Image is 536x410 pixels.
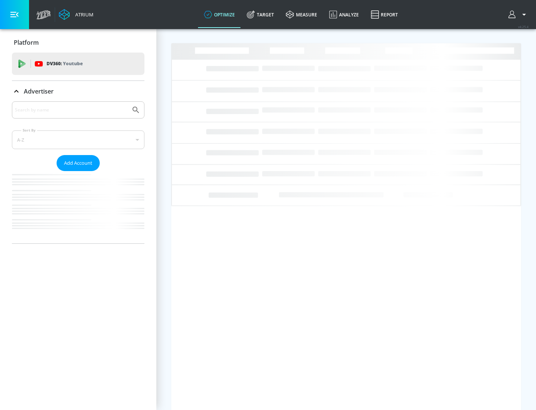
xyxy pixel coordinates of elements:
a: Analyze [323,1,365,28]
nav: list of Advertiser [12,171,144,243]
a: measure [280,1,323,28]
div: Platform [12,32,144,53]
a: Report [365,1,404,28]
p: Platform [14,38,39,47]
p: DV360: [47,60,83,68]
div: Advertiser [12,81,144,102]
a: Atrium [59,9,93,20]
a: optimize [198,1,241,28]
div: Advertiser [12,101,144,243]
span: v 4.25.4 [518,25,529,29]
input: Search by name [15,105,128,115]
p: Advertiser [24,87,54,95]
div: DV360: Youtube [12,53,144,75]
label: Sort By [21,128,37,133]
div: A-Z [12,130,144,149]
span: Add Account [64,159,92,167]
div: Atrium [72,11,93,18]
p: Youtube [63,60,83,67]
a: Target [241,1,280,28]
button: Add Account [57,155,100,171]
